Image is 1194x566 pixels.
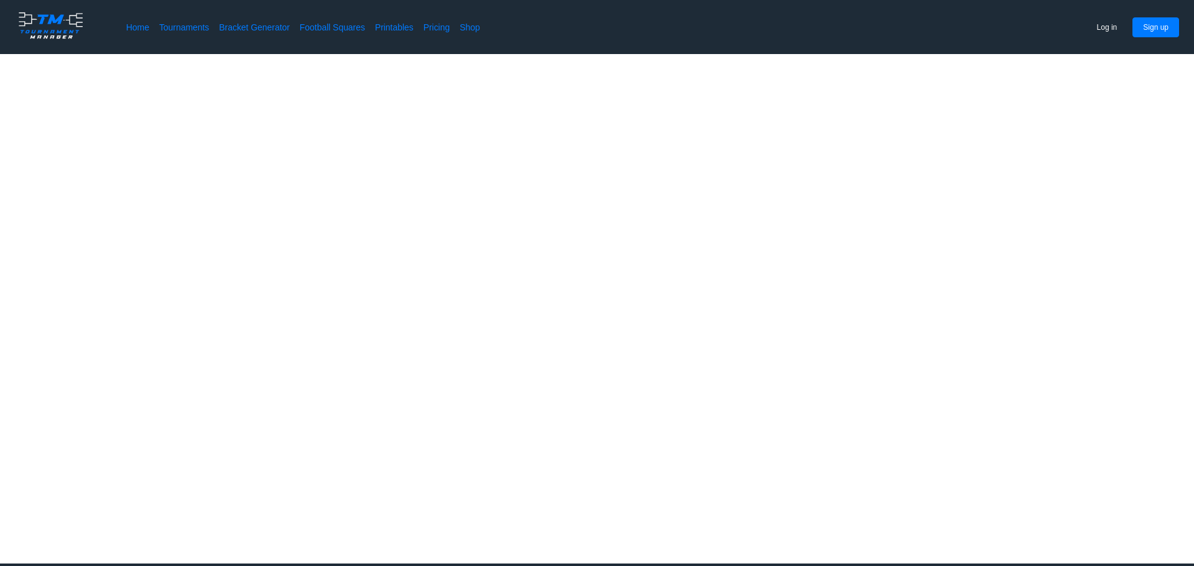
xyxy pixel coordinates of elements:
img: logo.ffa97a18e3bf2c7d.png [15,10,86,41]
a: Printables [375,21,414,34]
a: Bracket Generator [219,21,290,34]
button: Sign up [1132,17,1179,37]
a: Pricing [423,21,450,34]
a: Football Squares [300,21,365,34]
a: Tournaments [159,21,209,34]
button: Log in [1086,17,1128,37]
a: Home [126,21,149,34]
a: Shop [460,21,480,34]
